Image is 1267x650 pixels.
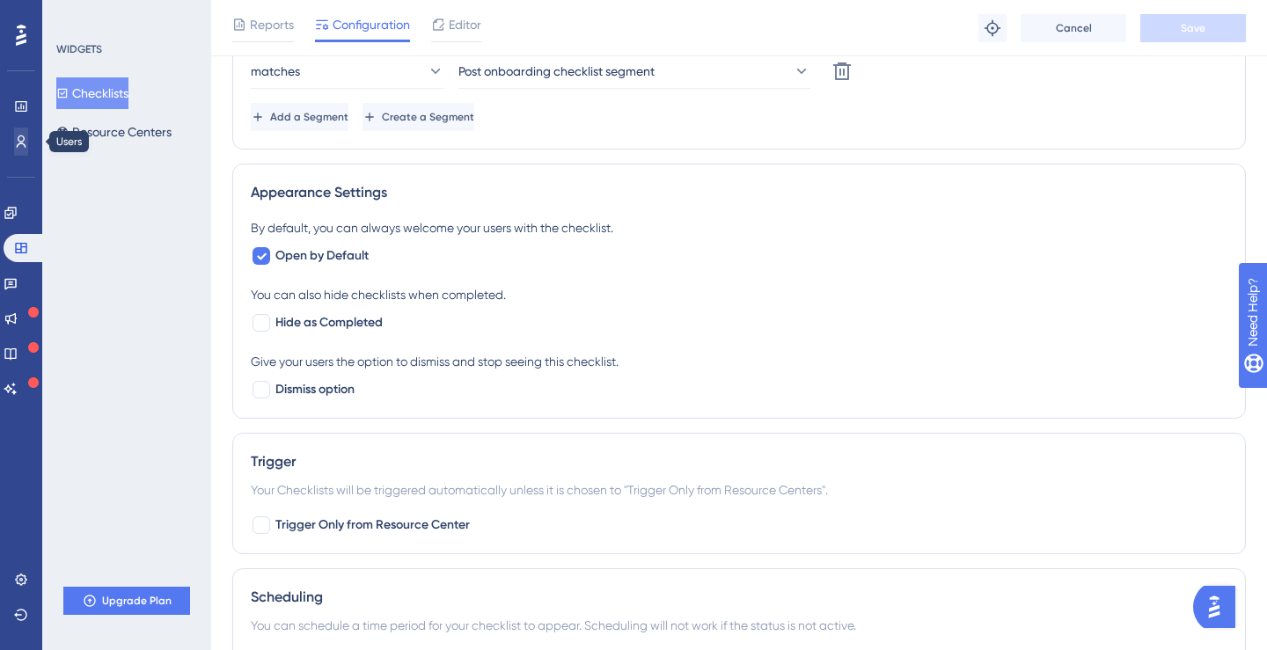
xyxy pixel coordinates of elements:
[251,351,1227,372] div: Give your users the option to dismiss and stop seeing this checklist.
[56,77,128,109] button: Checklists
[458,61,655,82] span: Post onboarding checklist segment
[1193,581,1246,633] iframe: UserGuiding AI Assistant Launcher
[56,116,172,148] button: Resource Centers
[458,54,810,89] button: Post onboarding checklist segment
[275,379,355,400] span: Dismiss option
[363,103,474,131] button: Create a Segment
[270,110,348,124] span: Add a Segment
[63,587,190,615] button: Upgrade Plan
[382,110,474,124] span: Create a Segment
[251,615,1227,636] div: You can schedule a time period for your checklist to appear. Scheduling will not work if the stat...
[275,515,470,536] span: Trigger Only from Resource Center
[251,54,444,89] button: matches
[1140,14,1246,42] button: Save
[1056,21,1092,35] span: Cancel
[275,245,369,267] span: Open by Default
[1181,21,1205,35] span: Save
[275,312,383,333] span: Hide as Completed
[251,182,1227,203] div: Appearance Settings
[251,217,1227,238] div: By default, you can always welcome your users with the checklist.
[251,587,1227,608] div: Scheduling
[41,4,110,26] span: Need Help?
[251,61,300,82] span: matches
[250,14,294,35] span: Reports
[251,103,348,131] button: Add a Segment
[251,479,1227,500] div: Your Checklists will be triggered automatically unless it is chosen to "Trigger Only from Resourc...
[449,14,481,35] span: Editor
[1021,14,1126,42] button: Cancel
[251,284,1227,305] div: You can also hide checklists when completed.
[56,42,102,56] div: WIDGETS
[102,594,172,608] span: Upgrade Plan
[251,451,1227,472] div: Trigger
[333,14,410,35] span: Configuration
